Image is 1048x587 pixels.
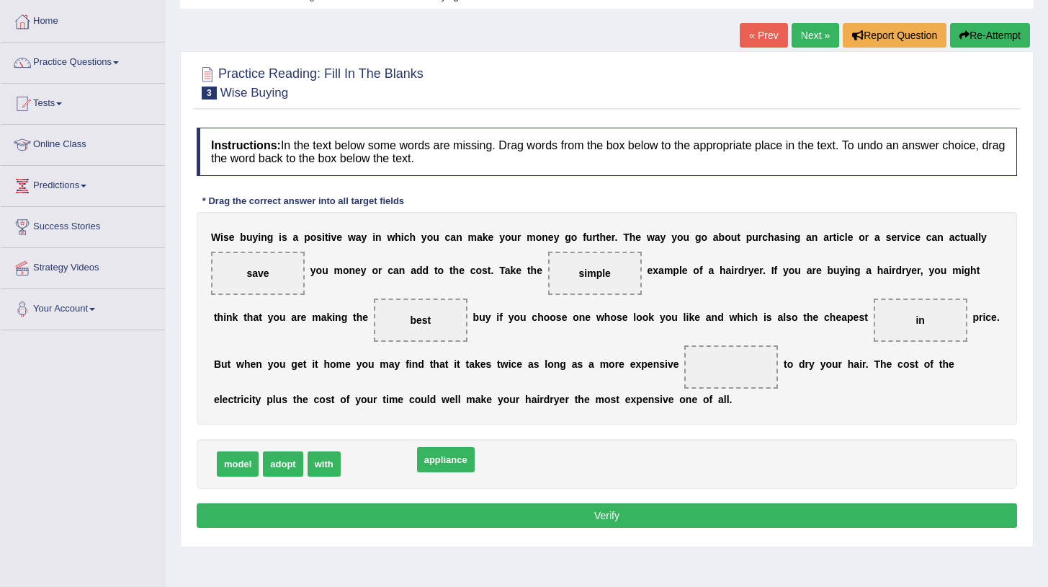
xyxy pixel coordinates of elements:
[771,265,774,276] b: I
[585,312,591,323] b: e
[794,265,801,276] b: u
[743,312,746,323] b: i
[509,312,514,323] b: y
[648,312,654,323] b: k
[671,312,678,323] b: u
[693,265,699,276] b: o
[612,231,615,243] b: r
[763,265,766,276] b: .
[647,231,655,243] b: w
[322,231,325,243] b: i
[375,231,382,243] b: n
[622,312,628,323] b: e
[332,312,335,323] b: i
[744,265,748,276] b: r
[336,231,342,243] b: e
[197,63,424,100] h2: Practice Reading: Fill In The Blanks
[246,231,253,243] b: u
[789,265,795,276] b: o
[635,231,641,243] b: e
[259,312,262,323] b: t
[1,125,165,161] a: Online Class
[725,231,731,243] b: o
[840,265,846,276] b: y
[845,231,848,243] b: l
[786,312,792,323] b: s
[874,299,967,342] span: Drop target
[889,265,892,276] b: i
[902,265,905,276] b: r
[343,265,349,276] b: o
[485,312,491,323] b: y
[233,312,238,323] b: k
[297,312,300,323] b: r
[891,231,897,243] b: e
[901,231,907,243] b: v
[387,231,395,243] b: w
[833,231,836,243] b: t
[573,312,579,323] b: o
[291,312,297,323] b: a
[473,312,480,323] b: b
[915,231,921,243] b: e
[293,231,299,243] b: a
[279,312,286,323] b: u
[828,265,834,276] b: b
[316,265,323,276] b: o
[949,231,955,243] b: a
[753,265,759,276] b: e
[866,265,872,276] b: a
[211,252,305,295] span: Drop target
[738,265,745,276] b: d
[579,268,611,279] span: simple
[211,139,281,151] b: Instructions:
[610,312,617,323] b: o
[636,312,642,323] b: o
[517,231,521,243] b: r
[197,128,1017,176] h4: In the text below some words are missing. Drag words from the box below to the appropriate place ...
[762,231,768,243] b: c
[565,231,571,243] b: g
[499,231,505,243] b: y
[845,265,848,276] b: i
[1,289,165,325] a: Your Account
[897,231,900,243] b: r
[752,231,758,243] b: u
[955,231,961,243] b: c
[434,265,438,276] b: t
[531,265,537,276] b: h
[499,312,503,323] b: f
[516,265,521,276] b: e
[477,231,483,243] b: a
[527,265,531,276] b: t
[779,231,785,243] b: s
[362,312,368,323] b: e
[874,231,880,243] b: a
[372,231,375,243] b: i
[1,1,165,37] a: Home
[768,231,774,243] b: h
[596,312,604,323] b: w
[268,312,274,323] b: y
[450,231,456,243] b: a
[220,86,288,100] small: Wise Buying
[981,231,987,243] b: y
[246,268,269,279] span: save
[655,231,660,243] b: a
[592,231,596,243] b: r
[630,231,636,243] b: h
[719,231,725,243] b: b
[848,231,854,243] b: e
[491,265,494,276] b: .
[479,312,485,323] b: u
[355,265,361,276] b: e
[220,231,223,243] b: i
[896,265,903,276] b: d
[372,265,378,276] b: o
[606,231,612,243] b: e
[975,231,978,243] b: l
[883,265,889,276] b: a
[401,231,404,243] b: i
[579,312,586,323] b: n
[836,231,839,243] b: i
